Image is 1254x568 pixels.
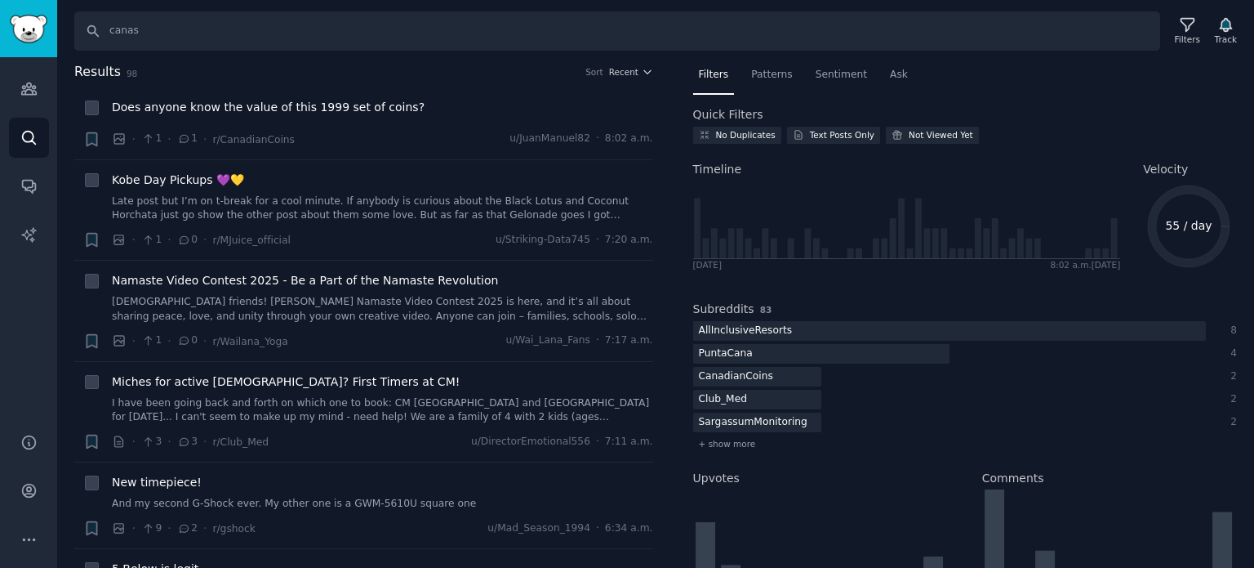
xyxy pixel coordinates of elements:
[74,62,121,83] span: Results
[596,132,599,146] span: ·
[471,435,590,449] span: u/DirectorEmotional556
[112,295,653,324] a: [DEMOGRAPHIC_DATA] friends! [PERSON_NAME] Namaste Video Contest 2025 is here, and it’s all about ...
[487,521,590,536] span: u/Mad_Season_1994
[596,333,599,348] span: ·
[760,305,772,315] span: 83
[132,433,136,450] span: ·
[605,521,653,536] span: 6:34 a.m.
[177,233,198,248] span: 0
[167,333,171,350] span: ·
[810,129,874,141] div: Text Posts Only
[982,470,1044,487] h2: Comments
[112,373,460,391] a: Miches for active [DEMOGRAPHIC_DATA]? First Timers at CM!
[699,438,756,449] span: + show more
[1166,219,1212,232] text: 55 / day
[112,396,653,425] a: I have been going back and forth on which one to book: CM [GEOGRAPHIC_DATA] and [GEOGRAPHIC_DATA]...
[132,231,136,248] span: ·
[212,523,255,534] span: r/gshock
[112,497,653,512] a: And my second G-Shock ever. My other one is a GWM-5610U square one
[693,259,723,271] div: [DATE]
[141,333,162,348] span: 1
[212,134,295,145] span: r/CanadianCoins
[1223,369,1238,384] div: 2
[177,333,198,348] span: 0
[141,132,162,146] span: 1
[1050,259,1120,271] div: 8:02 a.m. [DATE]
[693,413,813,433] div: SargassumMonitoring
[112,272,498,289] a: Namaste Video Contest 2025 - Be a Part of the Namaste Revolution
[693,161,742,178] span: Timeline
[596,521,599,536] span: ·
[1223,415,1238,430] div: 2
[10,15,47,43] img: GummySearch logo
[203,433,207,450] span: ·
[203,333,207,350] span: ·
[716,129,776,141] div: No Duplicates
[699,68,729,83] span: Filters
[132,520,136,537] span: ·
[167,433,171,450] span: ·
[693,301,754,318] h2: Subreddits
[203,231,207,248] span: ·
[112,99,425,116] a: Does anyone know the value of this 1999 set of coins?
[693,344,758,365] div: PuntaCana
[751,68,792,83] span: Patterns
[167,131,171,148] span: ·
[212,436,269,448] span: r/Club_Med
[596,435,599,449] span: ·
[605,233,653,248] span: 7:20 a.m.
[203,520,207,537] span: ·
[693,106,763,123] h2: Quick Filters
[141,435,162,449] span: 3
[890,68,908,83] span: Ask
[74,11,1160,51] input: Search Keyword
[693,367,779,387] div: CanadianCoins
[1209,14,1243,48] button: Track
[112,172,244,189] a: Kobe Day Pickups 💜💛
[609,66,638,78] span: Recent
[605,333,653,348] span: 7:17 a.m.
[816,68,867,83] span: Sentiment
[127,69,137,78] span: 98
[167,520,171,537] span: ·
[596,233,599,248] span: ·
[203,131,207,148] span: ·
[1223,347,1238,361] div: 4
[1223,324,1238,338] div: 8
[141,521,162,536] span: 9
[112,195,653,223] a: Late post but I’m on t-break for a cool minute. If anybody is curious about the Black Lotus and C...
[1223,392,1238,407] div: 2
[177,435,198,449] span: 3
[609,66,653,78] button: Recent
[1143,161,1188,178] span: Velocity
[132,333,136,350] span: ·
[605,132,653,146] span: 8:02 a.m.
[1175,34,1200,45] div: Filters
[509,132,590,146] span: u/JuanManuel82
[496,233,590,248] span: u/Striking-Data745
[177,132,198,146] span: 1
[112,474,202,491] a: New timepiece!
[1215,34,1237,45] div: Track
[167,231,171,248] span: ·
[605,435,653,449] span: 7:11 a.m.
[212,336,287,347] span: r/Wailana_Yoga
[693,470,740,487] h2: Upvotes
[132,131,136,148] span: ·
[693,390,754,410] div: Club_Med
[177,521,198,536] span: 2
[505,333,590,348] span: u/Wai_Lana_Fans
[909,129,973,141] div: Not Viewed Yet
[212,235,290,246] span: r/MJuice_official
[693,321,798,342] div: AllInclusiveResorts
[141,233,162,248] span: 1
[585,66,603,78] div: Sort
